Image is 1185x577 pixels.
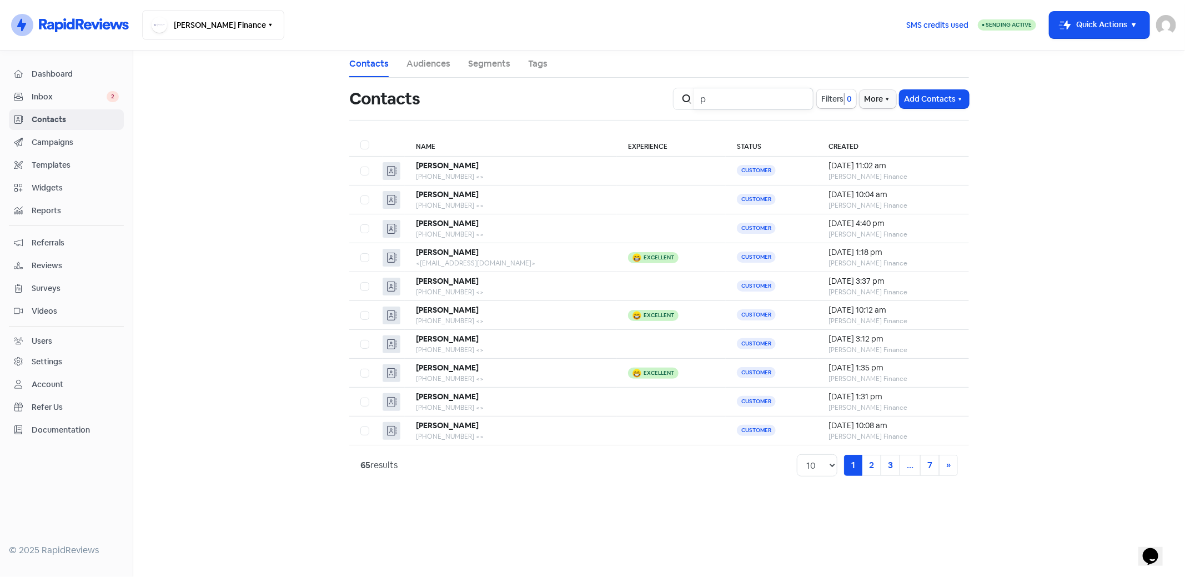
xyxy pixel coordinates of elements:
[32,91,107,103] span: Inbox
[9,109,124,130] a: Contacts
[897,18,978,30] a: SMS credits used
[829,287,958,297] div: [PERSON_NAME] Finance
[817,89,856,108] button: Filters0
[829,345,958,355] div: [PERSON_NAME] Finance
[829,420,958,432] div: [DATE] 10:08 am
[9,178,124,198] a: Widgets
[9,87,124,107] a: Inbox 2
[416,432,606,441] div: [PHONE_NUMBER] <>
[32,379,63,390] div: Account
[9,301,124,322] a: Videos
[9,278,124,299] a: Surveys
[1050,12,1149,38] button: Quick Actions
[726,134,817,157] th: Status
[416,287,606,297] div: [PHONE_NUMBER] <>
[737,252,776,263] span: Customer
[737,309,776,320] span: Customer
[416,392,479,402] b: [PERSON_NAME]
[32,205,119,217] span: Reports
[32,237,119,249] span: Referrals
[829,172,958,182] div: [PERSON_NAME] Finance
[1156,15,1176,35] img: User
[416,200,606,210] div: [PHONE_NUMBER] <>
[829,218,958,229] div: [DATE] 4:40 pm
[829,189,958,200] div: [DATE] 10:04 am
[32,182,119,194] span: Widgets
[360,459,370,471] strong: 65
[32,283,119,294] span: Surveys
[829,316,958,326] div: [PERSON_NAME] Finance
[9,255,124,276] a: Reviews
[829,258,958,268] div: [PERSON_NAME] Finance
[644,313,674,318] div: Excellent
[416,420,479,430] b: [PERSON_NAME]
[9,544,124,557] div: © 2025 RapidReviews
[32,159,119,171] span: Templates
[644,370,674,376] div: Excellent
[416,374,606,384] div: [PHONE_NUMBER] <>
[9,132,124,153] a: Campaigns
[829,362,958,374] div: [DATE] 1:35 pm
[845,93,852,105] span: 0
[829,229,958,239] div: [PERSON_NAME] Finance
[906,19,968,31] span: SMS credits used
[416,334,479,344] b: [PERSON_NAME]
[9,397,124,418] a: Refer Us
[737,194,776,205] span: Customer
[416,258,606,268] div: <[EMAIL_ADDRESS][DOMAIN_NAME]>
[939,455,958,476] a: Next
[829,275,958,287] div: [DATE] 3:37 pm
[737,338,776,349] span: Customer
[829,160,958,172] div: [DATE] 11:02 am
[737,367,776,378] span: Customer
[416,160,479,170] b: [PERSON_NAME]
[694,88,814,110] input: Search
[349,81,420,117] h1: Contacts
[32,137,119,148] span: Campaigns
[978,18,1036,32] a: Sending Active
[829,391,958,403] div: [DATE] 1:31 pm
[737,165,776,176] span: Customer
[32,114,119,126] span: Contacts
[9,233,124,253] a: Referrals
[416,363,479,373] b: [PERSON_NAME]
[881,455,900,476] a: 3
[644,255,674,260] div: Excellent
[860,90,896,108] button: More
[900,455,921,476] a: ...
[829,304,958,316] div: [DATE] 10:12 am
[844,455,862,476] a: 1
[416,305,479,315] b: [PERSON_NAME]
[360,459,398,472] div: results
[349,57,389,71] a: Contacts
[829,333,958,345] div: [DATE] 3:12 pm
[9,64,124,84] a: Dashboard
[416,229,606,239] div: [PHONE_NUMBER] <>
[829,247,958,258] div: [DATE] 1:18 pm
[416,403,606,413] div: [PHONE_NUMBER] <>
[468,57,510,71] a: Segments
[32,424,119,436] span: Documentation
[9,352,124,372] a: Settings
[900,90,969,108] button: Add Contacts
[829,432,958,441] div: [PERSON_NAME] Finance
[9,200,124,221] a: Reports
[32,68,119,80] span: Dashboard
[142,10,284,40] button: [PERSON_NAME] Finance
[416,247,479,257] b: [PERSON_NAME]
[821,93,843,105] span: Filters
[528,57,548,71] a: Tags
[737,280,776,292] span: Customer
[9,331,124,352] a: Users
[862,455,881,476] a: 2
[946,459,951,471] span: »
[829,200,958,210] div: [PERSON_NAME] Finance
[416,172,606,182] div: [PHONE_NUMBER] <>
[416,218,479,228] b: [PERSON_NAME]
[32,356,62,368] div: Settings
[737,223,776,234] span: Customer
[405,134,617,157] th: Name
[32,305,119,317] span: Videos
[406,57,450,71] a: Audiences
[986,21,1032,28] span: Sending Active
